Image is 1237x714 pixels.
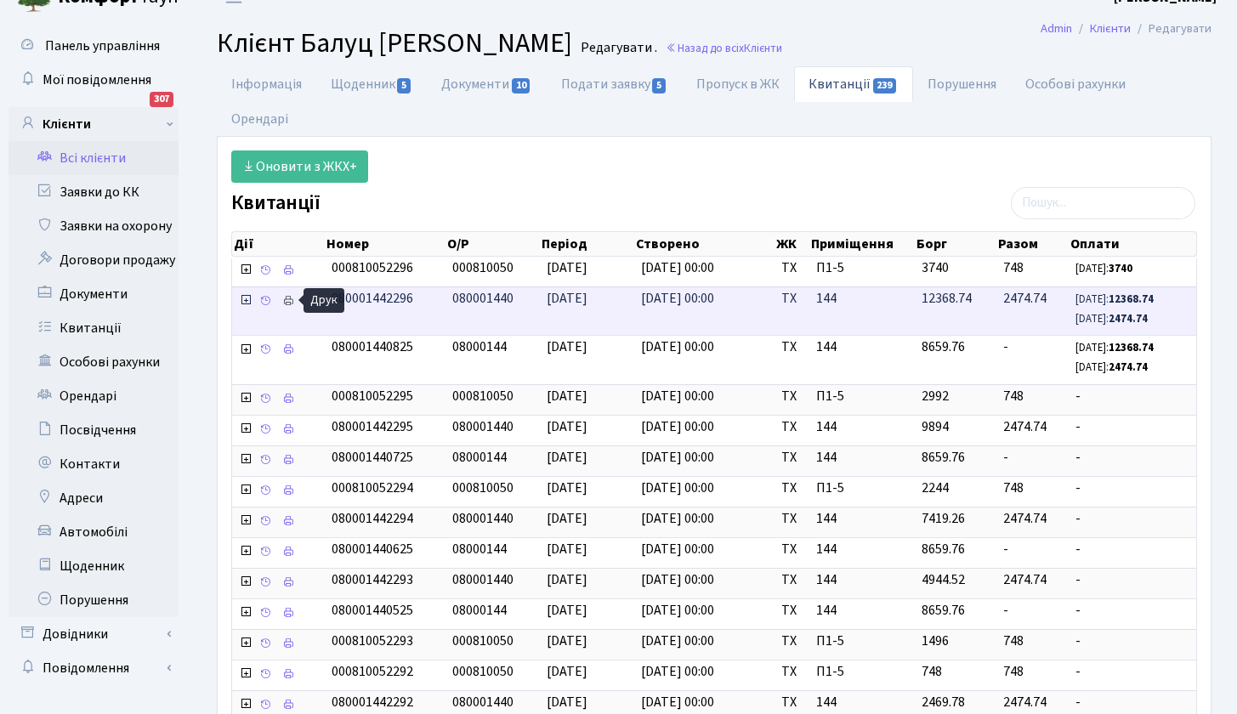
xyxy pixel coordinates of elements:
[577,40,657,56] small: Редагувати .
[816,448,908,467] span: 144
[452,289,514,308] span: 080001440
[332,258,413,277] span: 000810052296
[1011,66,1140,102] a: Особові рахунки
[332,417,413,436] span: 080001442295
[641,570,714,589] span: [DATE] 00:00
[547,66,682,102] a: Подати заявку
[9,651,179,685] a: Повідомлення
[641,337,714,356] span: [DATE] 00:00
[1075,261,1132,276] small: [DATE]:
[231,150,368,183] a: Оновити з ЖКХ+
[547,258,587,277] span: [DATE]
[452,540,507,558] span: 08000144
[9,515,179,549] a: Автомобілі
[43,71,151,89] span: Мої повідомлення
[641,693,714,711] span: [DATE] 00:00
[547,540,587,558] span: [DATE]
[816,509,908,529] span: 144
[1003,258,1024,277] span: 748
[332,693,413,711] span: 080001442292
[1075,417,1189,437] span: -
[316,66,427,102] a: Щоденник
[1069,232,1196,256] th: Оплати
[816,417,908,437] span: 144
[922,601,965,620] span: 8659.76
[1003,387,1024,405] span: 748
[452,448,507,467] span: 08000144
[1011,187,1195,219] input: Пошук...
[304,288,344,313] div: Друк
[332,448,413,467] span: 080001440725
[332,601,413,620] span: 080001440525
[547,662,587,681] span: [DATE]
[397,78,411,93] span: 5
[922,417,949,436] span: 9894
[452,387,514,405] span: 000810050
[232,232,325,256] th: Дії
[332,387,413,405] span: 000810052295
[816,570,908,590] span: 144
[9,141,179,175] a: Всі клієнти
[427,66,546,102] a: Документи
[547,632,587,650] span: [DATE]
[641,509,714,528] span: [DATE] 00:00
[231,191,321,216] label: Квитанції
[915,232,996,256] th: Борг
[1075,448,1189,467] span: -
[781,387,803,406] span: ТХ
[452,632,514,650] span: 000810050
[922,337,965,356] span: 8659.76
[45,37,160,55] span: Панель управління
[1075,540,1189,559] span: -
[9,107,179,141] a: Клієнти
[1003,479,1024,497] span: 748
[922,570,965,589] span: 4944.52
[9,311,179,345] a: Квитанції
[922,540,965,558] span: 8659.76
[547,337,587,356] span: [DATE]
[1015,11,1237,47] nav: breadcrumb
[922,693,965,711] span: 2469.78
[452,601,507,620] span: 08000144
[1109,340,1154,355] b: 12368.74
[816,693,908,712] span: 144
[547,509,587,528] span: [DATE]
[634,232,775,256] th: Створено
[1003,693,1047,711] span: 2474.74
[922,289,972,308] span: 12368.74
[781,448,803,467] span: ТХ
[816,387,908,406] span: П1-5
[332,289,413,308] span: 080001442296
[641,417,714,436] span: [DATE] 00:00
[1003,601,1008,620] span: -
[652,78,666,93] span: 5
[816,662,908,682] span: П1-5
[1075,292,1154,307] small: [DATE]:
[452,509,514,528] span: 080001440
[547,387,587,405] span: [DATE]
[1075,387,1189,406] span: -
[1003,448,1008,467] span: -
[452,417,514,436] span: 080001440
[641,632,714,650] span: [DATE] 00:00
[1109,311,1148,326] b: 2474.74
[332,479,413,497] span: 000810052294
[781,570,803,590] span: ТХ
[1075,340,1154,355] small: [DATE]:
[641,448,714,467] span: [DATE] 00:00
[9,209,179,243] a: Заявки на охорону
[1003,632,1024,650] span: 748
[1090,20,1131,37] a: Клієнти
[547,601,587,620] span: [DATE]
[996,232,1070,256] th: Разом
[1003,417,1047,436] span: 2474.74
[922,258,949,277] span: 3740
[641,479,714,497] span: [DATE] 00:00
[547,570,587,589] span: [DATE]
[922,509,965,528] span: 7419.26
[816,632,908,651] span: П1-5
[781,479,803,498] span: ТХ
[1003,509,1047,528] span: 2474.74
[1075,509,1189,529] span: -
[1109,360,1148,375] b: 2474.74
